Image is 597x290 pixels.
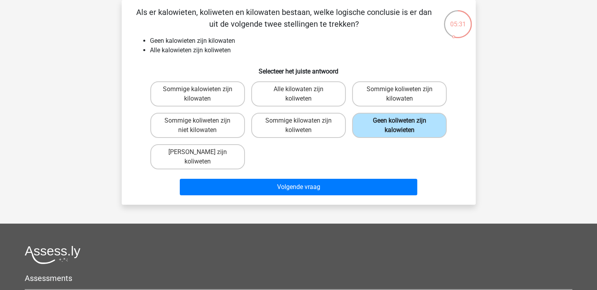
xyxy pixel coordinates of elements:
[25,246,80,264] img: Assessly logo
[25,273,572,283] h5: Assessments
[150,144,245,169] label: [PERSON_NAME] zijn koliweten
[443,9,473,29] div: 05:31
[251,113,346,138] label: Sommige kilowaten zijn koliweten
[150,113,245,138] label: Sommige koliweten zijn niet kilowaten
[134,61,463,75] h6: Selecteer het juiste antwoord
[134,6,434,30] p: Als er kalowieten, koliweten en kilowaten bestaan, welke logische conclusie is er dan uit de volg...
[251,81,346,106] label: Alle kilowaten zijn koliweten
[180,179,417,195] button: Volgende vraag
[150,46,463,55] li: Alle kalowieten zijn koliweten
[352,81,447,106] label: Sommige koliweten zijn kilowaten
[150,81,245,106] label: Sommige kalowieten zijn kilowaten
[150,36,463,46] li: Geen kalowieten zijn kilowaten
[352,113,447,138] label: Geen koliweten zijn kalowieten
